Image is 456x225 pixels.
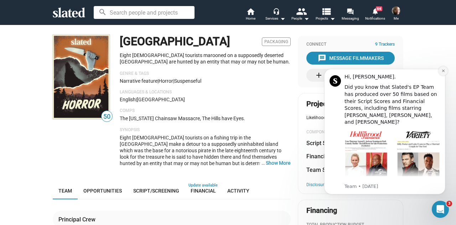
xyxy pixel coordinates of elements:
p: The [US_STATE] Chainsaw Massacre, The Hills have Eyes. [120,115,291,122]
span: … [258,160,266,166]
span: Messaging [342,14,359,23]
mat-icon: arrow_drop_down [302,14,311,23]
img: Massacre Island [53,35,110,119]
mat-icon: message [318,54,326,62]
mat-icon: home [246,7,255,16]
span: | [136,97,137,102]
mat-icon: headset_mic [273,8,279,14]
button: Services [263,7,288,23]
div: Message Filmmakers [318,52,384,65]
a: Financial [185,182,222,199]
mat-icon: arrow_drop_down [278,14,287,23]
div: Services [265,14,285,23]
button: …Show More [266,160,291,166]
iframe: Intercom notifications message [313,62,456,199]
span: Eight [DEMOGRAPHIC_DATA] tourists on a fishing trip in the [GEOGRAPHIC_DATA] make a detour to a s... [120,135,281,173]
span: 50 [102,112,112,122]
span: Opportunities [83,188,122,194]
span: Financial [191,188,216,194]
span: Notifications [365,14,385,23]
dt: Script Score [306,139,338,147]
span: English [120,97,136,102]
button: Message Filmmakers [306,52,395,65]
span: Home [246,14,255,23]
a: Messaging [338,7,363,23]
a: Opportunities [78,182,128,199]
span: Script/Screening [133,188,179,194]
span: Activity [227,188,249,194]
a: Team [53,182,78,199]
mat-icon: forum [347,8,353,15]
button: Projects [313,7,338,23]
p: Genre & Tags [120,71,291,77]
div: COMPONENTS [306,129,395,135]
button: Jason RogersMe [388,5,405,24]
mat-icon: notifications [372,7,378,14]
div: Financing [306,206,337,215]
span: Project Score [306,99,349,109]
span: Packaging [262,37,291,46]
input: Search people and projects [94,6,195,19]
span: Projects [316,14,335,23]
span: 9 Trackers [375,42,395,47]
div: Likelihood Certified Fresh 23% [306,115,395,121]
span: 64 [376,6,382,11]
p: Languages & Locations [120,90,291,95]
div: Principal Crew [58,216,98,223]
a: Home [238,7,263,23]
span: [GEOGRAPHIC_DATA] [137,97,185,102]
span: suspenseful [174,78,201,84]
img: Jason Rogers [392,6,400,15]
mat-icon: arrow_drop_down [328,14,337,23]
span: Team [58,188,72,194]
span: | [157,78,159,84]
p: Eight [DEMOGRAPHIC_DATA] tourists marooned on a supposedly deserted [GEOGRAPHIC_DATA] are hunted ... [120,52,291,65]
p: Synopsis [120,127,291,133]
a: 64Notifications [363,7,388,23]
h1: [GEOGRAPHIC_DATA] [120,34,230,49]
button: People [288,7,313,23]
a: Disclosures [306,182,328,188]
dt: Team Score [306,166,337,174]
span: | [173,78,174,84]
span: Narrative feature [120,78,157,84]
iframe: Intercom live chat [432,201,449,218]
dt: Financial Score [306,153,346,160]
button: Track [306,69,350,82]
a: Script/Screening [128,182,185,199]
div: People [291,14,309,23]
mat-icon: people [296,6,306,16]
span: Me [394,14,399,23]
a: Activity [222,182,255,199]
mat-icon: view_list [321,6,331,16]
span: Horror [159,78,173,84]
p: Comps [120,108,291,114]
div: Connect [306,42,395,47]
span: 3 [446,201,452,206]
